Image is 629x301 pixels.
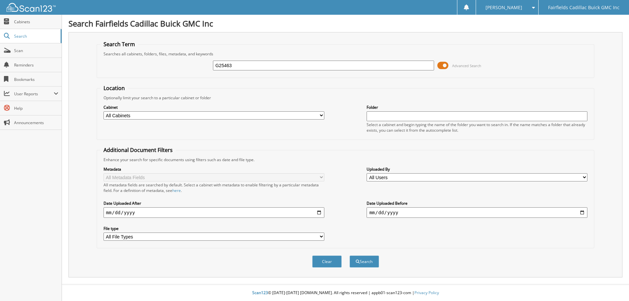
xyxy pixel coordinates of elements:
label: Date Uploaded Before [367,200,587,206]
label: Date Uploaded After [104,200,324,206]
span: Help [14,105,58,111]
legend: Location [100,85,128,92]
span: Scan123 [252,290,268,295]
img: scan123-logo-white.svg [7,3,56,12]
legend: Additional Document Filters [100,146,176,154]
input: start [104,207,324,218]
label: Folder [367,104,587,110]
div: Select a cabinet and begin typing the name of the folder you want to search in. If the name match... [367,122,587,133]
div: © [DATE]-[DATE] [DOMAIN_NAME]. All rights reserved | appb01-scan123-com | [62,285,629,301]
legend: Search Term [100,41,138,48]
a: here [172,188,181,193]
div: Optionally limit your search to a particular cabinet or folder [100,95,591,101]
input: end [367,207,587,218]
span: Fairfields Cadillac Buick GMC Inc [548,6,619,9]
span: Bookmarks [14,77,58,82]
label: File type [104,226,324,231]
label: Metadata [104,166,324,172]
h1: Search Fairfields Cadillac Buick GMC Inc [68,18,622,29]
div: Enhance your search for specific documents using filters such as date and file type. [100,157,591,162]
span: Cabinets [14,19,58,25]
button: Search [350,255,379,268]
label: Uploaded By [367,166,587,172]
div: All metadata fields are searched by default. Select a cabinet with metadata to enable filtering b... [104,182,324,193]
span: Announcements [14,120,58,125]
span: Advanced Search [452,63,481,68]
a: Privacy Policy [414,290,439,295]
span: Reminders [14,62,58,68]
span: Search [14,33,57,39]
span: [PERSON_NAME] [486,6,522,9]
label: Cabinet [104,104,324,110]
div: Searches all cabinets, folders, files, metadata, and keywords [100,51,591,57]
span: User Reports [14,91,54,97]
span: Scan [14,48,58,53]
button: Clear [312,255,342,268]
